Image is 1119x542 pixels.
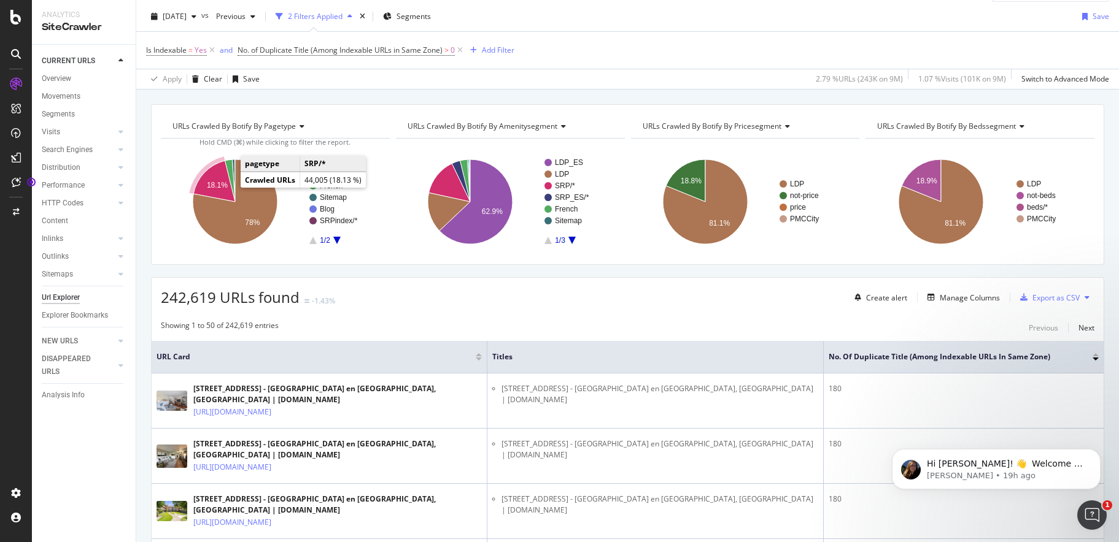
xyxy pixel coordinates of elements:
[42,353,104,378] div: DISAPPEARED URLS
[829,351,1074,362] span: No. of Duplicate Title (Among Indexable URLs in Same Zone)
[408,121,557,131] span: URLs Crawled By Botify By amenitysegment
[790,191,819,200] text: not-price
[220,45,233,55] div: and
[26,177,37,188] div: Tooltip anchor
[243,74,260,84] div: Save
[288,11,343,21] div: 2 Filters Applied
[555,181,575,190] text: SRP/*
[816,74,903,84] div: 2.79 % URLs ( 243K on 9M )
[146,45,187,55] span: Is Indexable
[829,383,1099,394] div: 180
[204,74,222,84] div: Clear
[1029,320,1058,335] button: Previous
[631,148,858,255] svg: A chart.
[1027,180,1041,188] text: LDP
[850,288,907,307] button: Create alert
[42,215,68,227] div: Content
[241,156,300,172] td: pagetype
[42,309,108,322] div: Explorer Bookmarks
[42,126,60,139] div: Visits
[42,143,115,156] a: Search Engines
[228,69,260,89] button: Save
[1015,288,1080,307] button: Export as CSV
[875,116,1083,136] h4: URLs Crawled By Botify By bedssegment
[320,216,358,225] text: SRPindex/*
[1021,74,1109,84] div: Switch to Advanced Mode
[42,309,127,322] a: Explorer Bookmarks
[923,290,1000,305] button: Manage Columns
[42,143,93,156] div: Search Engines
[555,158,583,167] text: LDP_ES
[42,55,95,67] div: CURRENT URLS
[193,516,271,529] a: [URL][DOMAIN_NAME]
[157,351,473,362] span: URL Card
[193,461,271,473] a: [URL][DOMAIN_NAME]
[709,219,730,227] text: 81.1%
[1077,7,1109,26] button: Save
[555,216,582,225] text: Sitemap
[163,74,182,84] div: Apply
[501,494,818,516] li: [STREET_ADDRESS] - [GEOGRAPHIC_DATA] en [GEOGRAPHIC_DATA], [GEOGRAPHIC_DATA] | [DOMAIN_NAME]
[501,438,818,460] li: [STREET_ADDRESS] - [GEOGRAPHIC_DATA] en [GEOGRAPHIC_DATA], [GEOGRAPHIC_DATA] | [DOMAIN_NAME]
[42,291,127,304] a: Url Explorer
[1027,191,1056,200] text: not-beds
[790,215,819,223] text: PMCCity
[555,170,569,178] text: LDP
[42,250,69,263] div: Outlinks
[916,177,937,185] text: 18.9%
[492,351,799,362] span: Titles
[193,438,482,460] div: [STREET_ADDRESS] - [GEOGRAPHIC_DATA] en [GEOGRAPHIC_DATA], [GEOGRAPHIC_DATA] | [DOMAIN_NAME]
[42,161,80,174] div: Distribution
[42,291,80,304] div: Url Explorer
[211,11,246,21] span: Previous
[42,215,127,227] a: Content
[42,179,85,192] div: Performance
[172,121,296,131] span: URLs Crawled By Botify By pagetype
[1027,215,1056,223] text: PMCCity
[188,45,193,55] span: =
[1102,500,1112,510] span: 1
[790,180,804,188] text: LDP
[271,7,357,26] button: 2 Filters Applied
[193,494,482,516] div: [STREET_ADDRESS] - [GEOGRAPHIC_DATA] en [GEOGRAPHIC_DATA], [GEOGRAPHIC_DATA] | [DOMAIN_NAME]
[873,423,1119,509] iframe: Intercom notifications message
[555,236,565,245] text: 1/3
[42,197,115,210] a: HTTP Codes
[42,90,127,103] a: Movements
[378,7,436,26] button: Segments
[482,207,503,216] text: 62.9%
[157,445,187,468] img: main image
[245,218,260,227] text: 78%
[199,137,350,147] span: Hold CMD (⌘) while clicking to filter the report.
[42,179,115,192] a: Performance
[42,161,115,174] a: Distribution
[42,20,126,34] div: SiteCrawler
[1016,69,1109,89] button: Switch to Advanced Mode
[42,250,115,263] a: Outlinks
[320,181,343,190] text: French
[161,148,387,255] svg: A chart.
[501,383,818,405] li: [STREET_ADDRESS] - [GEOGRAPHIC_DATA] en [GEOGRAPHIC_DATA], [GEOGRAPHIC_DATA] | [DOMAIN_NAME]
[829,494,1099,505] div: 180
[555,193,589,202] text: SRP_ES/*
[320,205,335,213] text: Blog
[790,203,806,212] text: price
[482,45,514,55] div: Add Filter
[146,7,201,26] button: [DATE]
[42,353,115,378] a: DISAPPEARED URLS
[465,43,514,58] button: Add Filter
[195,42,207,59] span: Yes
[193,383,482,405] div: [STREET_ADDRESS] - [GEOGRAPHIC_DATA] en [GEOGRAPHIC_DATA], [GEOGRAPHIC_DATA] | [DOMAIN_NAME]
[396,148,622,255] svg: A chart.
[865,148,1094,255] svg: A chart.
[940,292,1000,303] div: Manage Columns
[42,232,63,245] div: Inlinks
[877,121,1016,131] span: URLs Crawled By Botify By bedssegment
[201,10,211,20] span: vs
[42,335,115,348] a: NEW URLS
[42,389,127,402] a: Analysis Info
[1078,320,1094,335] button: Next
